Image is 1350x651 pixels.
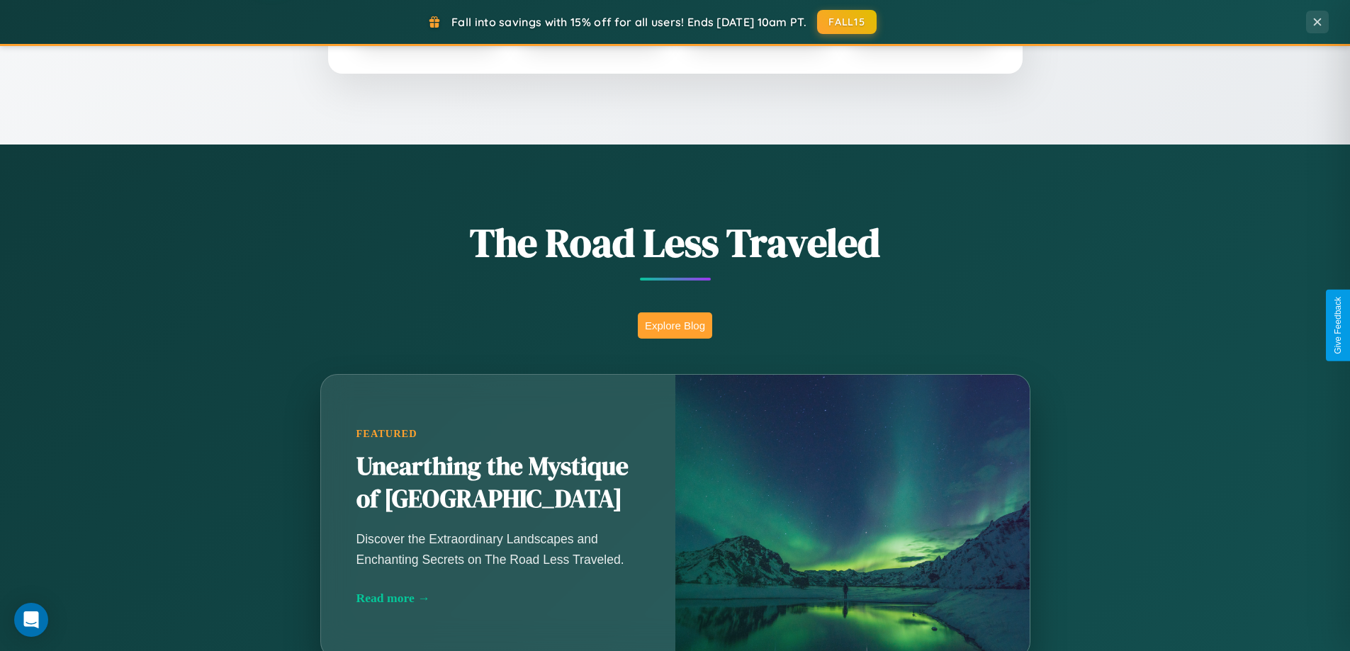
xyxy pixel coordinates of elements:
button: FALL15 [817,10,877,34]
h1: The Road Less Traveled [250,215,1101,270]
div: Give Feedback [1333,297,1343,354]
div: Open Intercom Messenger [14,603,48,637]
h2: Unearthing the Mystique of [GEOGRAPHIC_DATA] [356,451,640,516]
button: Explore Blog [638,312,712,339]
p: Discover the Extraordinary Landscapes and Enchanting Secrets on The Road Less Traveled. [356,529,640,569]
span: Fall into savings with 15% off for all users! Ends [DATE] 10am PT. [451,15,806,29]
div: Featured [356,428,640,440]
div: Read more → [356,591,640,606]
